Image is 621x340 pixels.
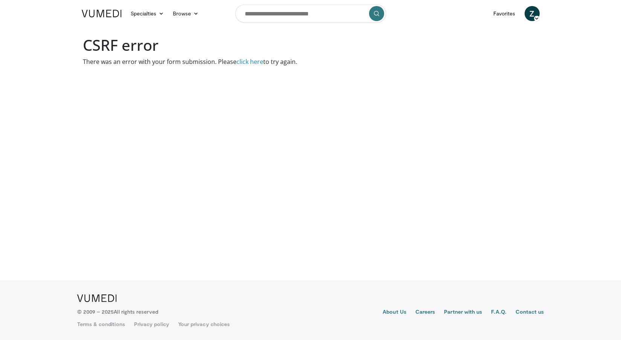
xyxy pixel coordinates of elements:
[491,308,506,317] a: F.A.Q.
[77,308,158,316] p: © 2009 – 2025
[489,6,520,21] a: Favorites
[525,6,540,21] a: Z
[383,308,406,317] a: About Us
[126,6,169,21] a: Specialties
[134,320,169,328] a: Privacy policy
[236,58,263,66] a: click here
[77,320,125,328] a: Terms & conditions
[82,10,122,17] img: VuMedi Logo
[77,294,117,302] img: VuMedi Logo
[178,320,230,328] a: Your privacy choices
[415,308,435,317] a: Careers
[444,308,482,317] a: Partner with us
[114,308,158,315] span: All rights reserved
[168,6,203,21] a: Browse
[83,36,539,54] h1: CSRF error
[83,57,539,66] p: There was an error with your form submission. Please to try again.
[516,308,544,317] a: Contact us
[235,5,386,23] input: Search topics, interventions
